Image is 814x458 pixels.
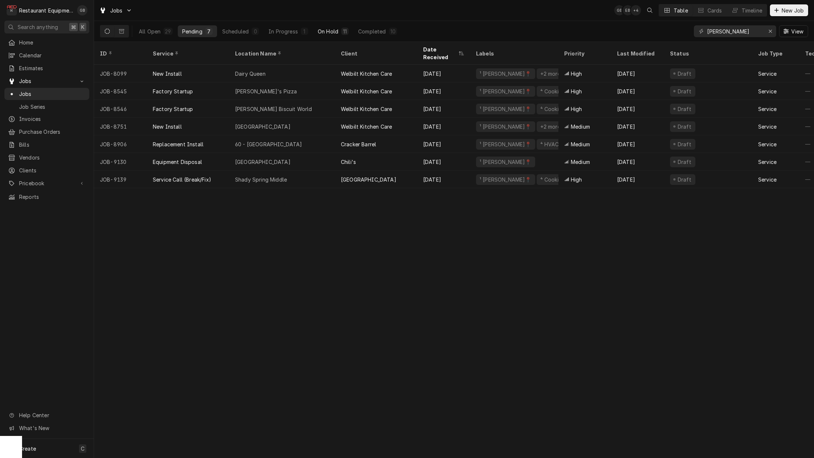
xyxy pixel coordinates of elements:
[4,139,89,151] a: Bills
[235,158,291,166] div: [GEOGRAPHIC_DATA]
[77,5,87,15] div: Gary Beaver's Avatar
[540,176,574,183] div: ⁴ Cooking 🔥
[19,115,86,123] span: Invoices
[611,65,664,82] div: [DATE]
[614,5,624,15] div: GB
[571,158,590,166] span: Medium
[71,23,76,31] span: ⌘
[19,39,86,46] span: Home
[611,171,664,188] div: [DATE]
[4,177,89,189] a: Go to Pricebook
[7,5,17,15] div: R
[571,70,582,78] span: High
[758,50,793,57] div: Job Type
[100,50,140,57] div: ID
[4,62,89,74] a: Estimates
[19,154,86,161] span: Vendors
[4,409,89,421] a: Go to Help Center
[611,118,664,135] div: [DATE]
[611,153,664,171] div: [DATE]
[165,28,171,35] div: 29
[94,82,147,100] div: JOB-8545
[153,176,211,183] div: Service Call (Break/Fix)
[631,5,641,15] div: + 4
[358,28,386,35] div: Completed
[707,7,722,14] div: Cards
[318,28,338,35] div: On Hold
[417,171,470,188] div: [DATE]
[623,5,633,15] div: Emily Bird's Avatar
[19,424,85,432] span: What's New
[611,135,664,153] div: [DATE]
[540,70,561,78] div: +2 more
[758,105,777,113] div: Service
[4,21,89,33] button: Search anything⌘K
[153,105,193,113] div: Factory Startup
[4,113,89,125] a: Invoices
[341,50,410,57] div: Client
[779,25,808,37] button: View
[341,105,392,113] div: Welbilt Kitchen Care
[19,51,86,59] span: Calendar
[674,7,688,14] div: Table
[417,135,470,153] div: [DATE]
[790,28,805,35] span: View
[18,23,58,31] span: Search anything
[540,140,568,148] div: ⁴ HVAC 🌡️
[19,141,86,149] span: Bills
[742,7,762,14] div: Timeline
[235,176,287,183] div: Shady Spring Middle
[341,158,356,166] div: Chili's
[153,158,202,166] div: Equipment Disposal
[4,164,89,176] a: Clients
[571,87,582,95] span: High
[677,176,692,183] div: Draft
[343,28,347,35] div: 11
[677,140,692,148] div: Draft
[780,7,805,14] span: New Job
[235,105,312,113] div: [PERSON_NAME] Biscuit World
[207,28,211,35] div: 7
[153,50,222,57] div: Service
[758,158,777,166] div: Service
[677,70,692,78] div: Draft
[417,82,470,100] div: [DATE]
[677,158,692,166] div: Draft
[4,126,89,138] a: Purchase Orders
[758,176,777,183] div: Service
[4,422,89,434] a: Go to What's New
[222,28,249,35] div: Scheduled
[94,65,147,82] div: JOB-8099
[341,70,392,78] div: Welbilt Kitchen Care
[390,28,396,35] div: 10
[540,87,574,95] div: ⁴ Cooking 🔥
[253,28,257,35] div: 0
[153,70,182,78] div: New Install
[479,105,532,113] div: ¹ [PERSON_NAME]📍
[4,101,89,113] a: Job Series
[677,105,692,113] div: Draft
[19,7,73,14] div: Restaurant Equipment Diagnostics
[4,151,89,164] a: Vendors
[302,28,307,35] div: 1
[670,50,745,57] div: Status
[623,5,633,15] div: EB
[479,123,532,130] div: ¹ [PERSON_NAME]📍
[153,123,182,130] div: New Install
[235,123,291,130] div: [GEOGRAPHIC_DATA]
[423,46,457,61] div: Date Received
[153,87,193,95] div: Factory Startup
[417,100,470,118] div: [DATE]
[571,123,590,130] span: Medium
[235,87,297,95] div: [PERSON_NAME]'s Pizza
[571,140,590,148] span: Medium
[758,140,777,148] div: Service
[677,87,692,95] div: Draft
[571,105,582,113] span: High
[153,140,203,148] div: Replacement Install
[770,4,808,16] button: New Job
[644,4,656,16] button: Open search
[677,123,692,130] div: Draft
[614,5,624,15] div: Gary Beaver's Avatar
[4,191,89,203] a: Reports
